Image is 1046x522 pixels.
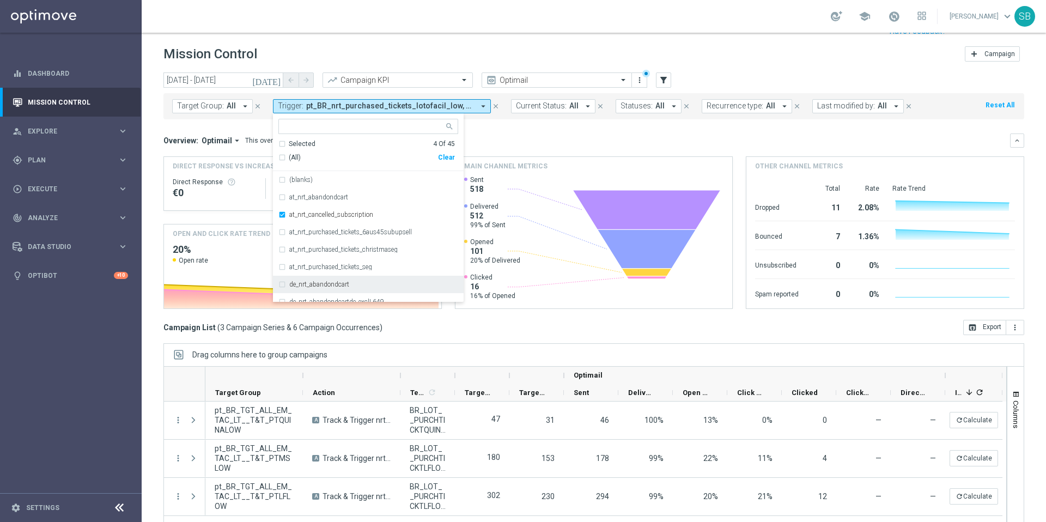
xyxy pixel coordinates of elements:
[817,101,875,111] span: Last modified by:
[755,161,843,171] h4: Other channel metrics
[574,371,603,379] span: Optimail
[283,72,299,88] button: arrow_back
[1012,400,1020,428] span: Columns
[930,492,936,501] span: —
[984,99,1015,111] button: Reset All
[597,102,604,110] i: close
[853,227,879,244] div: 1.36%
[655,101,665,111] span: All
[273,119,464,302] ng-select: at_nrt_cancelled_subscription, pt_BR_nrt_purchased_tickets_lotofacil_low, pt_BR_nrt_purchased_tic...
[164,440,205,478] div: Press SPACE to select this row.
[12,185,129,193] button: play_circle_outline Execute keyboard_arrow_right
[600,416,609,424] span: 46
[289,177,313,183] label: (blanks)
[511,99,595,113] button: Current Status: All arrow_drop_down
[628,389,654,397] span: Delivery Rate
[892,184,1015,193] div: Rate Trend
[12,156,129,165] button: gps_fixed Plan keyboard_arrow_right
[642,70,650,77] div: There are unsaved changes
[703,492,718,501] span: Open Rate = Opened / Delivered
[950,488,998,505] button: refreshCalculate
[492,102,500,110] i: close
[289,281,349,288] label: de_nrt_abandondcart
[707,101,763,111] span: Recurrence type:
[644,416,664,424] span: Delivery Rate = Delivered / Sent
[702,99,792,113] button: Recurrence type: All arrow_drop_down
[792,389,818,397] span: Clicked
[970,50,978,58] i: add
[289,153,301,162] span: (All)
[312,493,319,500] span: A
[682,100,691,112] button: close
[278,189,458,206] div: at_nrt_abandondcart
[891,101,901,111] i: arrow_drop_down
[118,213,128,223] i: keyboard_arrow_right
[227,101,236,111] span: All
[901,389,927,397] span: Direct Response - Total KPI
[12,98,129,107] button: Mission Control
[1001,10,1013,22] span: keyboard_arrow_down
[956,493,963,500] i: refresh
[173,453,183,463] button: more_vert
[163,72,283,88] input: Select date range
[11,503,21,513] i: settings
[878,101,887,111] span: All
[470,256,520,265] span: 20% of Delivered
[669,101,679,111] i: arrow_drop_down
[755,198,799,215] div: Dropped
[470,273,515,282] span: Clicked
[278,171,458,189] div: (blanks)
[950,412,998,428] button: refreshCalculate
[470,184,484,194] span: 518
[823,416,827,424] span: 0
[659,75,668,85] i: filter_alt
[205,402,1002,440] div: Press SPACE to select this row.
[192,350,327,359] div: Row Groups
[323,72,473,88] ng-select: Campaign KPI
[470,211,506,221] span: 512
[486,75,497,86] i: preview
[173,161,348,171] span: Direct Response VS Increase In Deposit Amount
[12,271,129,280] div: lightbulb Optibot +10
[278,101,303,111] span: Trigger:
[968,323,977,332] i: open_in_browser
[215,482,294,511] span: pt_BR_TGT_ALL_EM_TAC_LT__T&T_PTLFLOW
[278,276,458,293] div: de_nrt_abandondcart
[28,186,118,192] span: Execute
[470,292,515,300] span: 16% of Opened
[956,454,963,462] i: refresh
[516,101,567,111] span: Current Status:
[323,415,391,425] span: Track & Trigger nrt_purchased_tickets
[470,175,484,184] span: Sent
[278,206,458,223] div: at_nrt_cancelled_subscription
[762,416,773,424] span: Click Rate = Clicked / Opened
[470,246,520,256] span: 101
[323,453,391,463] span: Track & Trigger nrt_purchased_tickets
[220,323,380,332] span: 3 Campaign Series & 6 Campaign Occurrences
[289,211,373,218] label: at_nrt_cancelled_subscription
[299,72,314,88] button: arrow_forward
[491,414,500,424] label: 47
[12,242,129,251] div: Data Studio keyboard_arrow_right
[114,272,128,279] div: +10
[482,72,632,88] ng-select: Optimail
[470,238,520,246] span: Opened
[596,492,609,501] span: 294
[12,127,129,136] button: person_search Explore keyboard_arrow_right
[13,242,118,252] div: Data Studio
[118,184,128,194] i: keyboard_arrow_right
[956,416,963,424] i: refresh
[164,478,205,516] div: Press SPACE to select this row.
[1011,323,1019,332] i: more_vert
[245,136,434,145] div: This overview shows data of campaigns executed via Optimail
[410,482,446,511] span: BR_LOT__PURCHTICKTLFLOW2__ALL_EMA_T&T_LT
[965,46,1020,62] button: add Campaign
[703,454,718,463] span: Open Rate = Opened / Delivered
[163,46,257,62] h1: Mission Control
[13,213,118,223] div: Analyze
[215,405,294,435] span: pt_BR_TGT_ALL_EM_TAC_LT__T&T_PTQUINALOW
[853,184,879,193] div: Rate
[26,505,59,511] a: Settings
[289,229,412,235] label: at_nrt_purchased_tickets_6aus45subupsell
